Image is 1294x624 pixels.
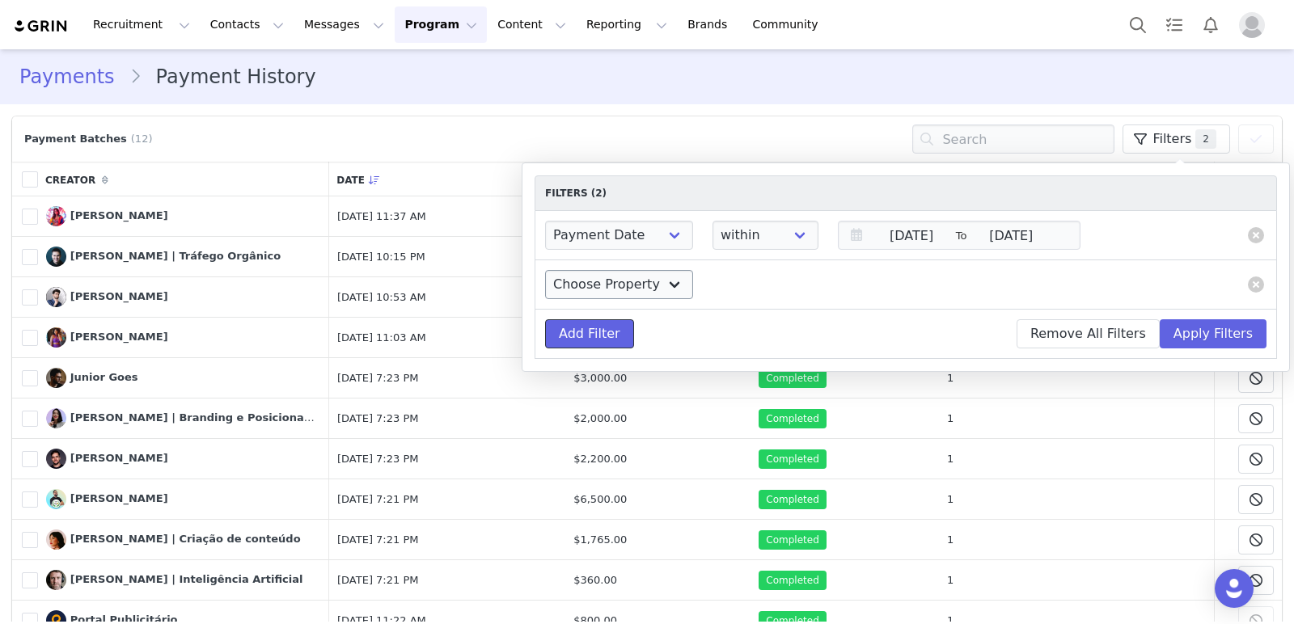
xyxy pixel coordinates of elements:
span: Completed [759,490,826,509]
button: Filters2 [1123,124,1230,154]
td: 1 [939,479,1214,520]
div: Payment Batches [20,131,160,147]
span: Junior Goes [70,371,138,383]
a: Community [743,6,835,43]
span: $3,000.00 [573,372,627,384]
span: $2,000.00 [573,412,627,424]
td: [DATE] 10:15 PM [329,237,565,277]
span: $6,500.00 [573,493,627,505]
td: [DATE] 7:21 PM [329,560,565,601]
span: Filters [1152,129,1191,149]
span: [PERSON_NAME] | Criação de conteúdo [70,533,301,545]
span: [PERSON_NAME] | Tráfego Orgânico [70,250,281,262]
a: [PERSON_NAME] [46,449,168,469]
img: placeholder-profile.jpg [1239,12,1265,38]
a: Payments [19,62,129,91]
td: [DATE] 11:37 AM [329,196,565,237]
td: [DATE] 7:21 PM [329,479,565,520]
img: Lucas O'Keefe [46,287,66,307]
span: $360.00 [573,574,617,586]
a: [PERSON_NAME] [46,327,168,348]
span: Completed [759,449,826,469]
button: Remove All Filters [1017,319,1160,348]
span: [PERSON_NAME] | Branding e Posicionamento [70,411,342,424]
img: Mari Pereira Perzi | Branding e Posicionamento [46,408,66,428]
input: Start [870,224,953,247]
th: Creator [38,162,329,196]
div: Filters (2) [535,175,1277,211]
img: Hyeser Souza | Tráfego Orgânico [46,247,66,267]
button: Search [1120,6,1156,43]
input: End [970,224,1052,247]
button: Add Filter [545,319,634,348]
td: [DATE] 7:21 PM [329,520,565,560]
th: Amount [565,162,751,196]
td: [DATE] 10:53 AM [329,277,565,318]
span: Completed [759,571,826,590]
span: $1,765.00 [573,533,627,546]
a: Tasks [1157,6,1192,43]
a: [PERSON_NAME] | Inteligência Artificial [46,570,303,590]
img: Leticia Imai | Criação de conteúdo [46,529,66,550]
button: Profile [1229,12,1281,38]
a: [PERSON_NAME] | Tráfego Orgânico [46,247,281,267]
button: Apply Filters [1160,319,1267,348]
th: Actions [1214,162,1282,196]
a: [PERSON_NAME] | Branding e Posicionamento [46,408,322,428]
span: [PERSON_NAME] [70,452,168,464]
span: Completed [759,409,826,428]
td: 1 [939,439,1214,479]
a: [PERSON_NAME] [46,206,168,226]
span: (12) [131,131,153,147]
span: [PERSON_NAME] | Inteligência Artificial [70,573,303,585]
span: $2,200.00 [573,453,627,465]
span: Completed [759,369,826,388]
th: Date [329,162,565,196]
input: Search [912,124,1114,154]
span: [PERSON_NAME] [70,331,168,343]
img: Emma Persson [46,206,66,226]
span: To [953,224,970,247]
button: Reporting [577,6,677,43]
button: Content [488,6,576,43]
td: [DATE] 7:23 PM [329,398,565,439]
a: Junior Goes [46,368,138,388]
td: 1 [939,520,1214,560]
a: Brands [678,6,742,43]
span: Completed [759,530,826,550]
img: grin logo [13,19,70,34]
img: Gabriel Bollico [46,449,66,469]
div: Open Intercom Messenger [1215,569,1254,608]
button: Messages [294,6,394,43]
td: [DATE] 7:23 PM [329,439,565,479]
th: Payment Items [939,162,1214,196]
img: Thiago Augusto [46,489,66,509]
button: Notifications [1193,6,1228,43]
img: Junior Goes [46,368,66,388]
span: [PERSON_NAME] [70,492,168,504]
span: [PERSON_NAME] [70,209,168,221]
td: [DATE] 11:03 AM [329,318,565,358]
button: Program [395,6,487,43]
td: 1 [939,398,1214,439]
button: Contacts [201,6,294,43]
td: 1 [939,560,1214,601]
span: [PERSON_NAME] [70,290,168,302]
img: Janesha Moore [46,327,66,348]
a: [PERSON_NAME] | Criação de conteúdo [46,529,301,550]
a: [PERSON_NAME] [46,287,168,307]
button: Recruitment [83,6,200,43]
img: Marco Lang | Inteligência Artificial [46,570,66,590]
th: Status [751,162,940,196]
span: 2 [1195,129,1216,149]
td: 1 [939,358,1214,398]
a: [PERSON_NAME] [46,489,168,509]
td: [DATE] 7:23 PM [329,358,565,398]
